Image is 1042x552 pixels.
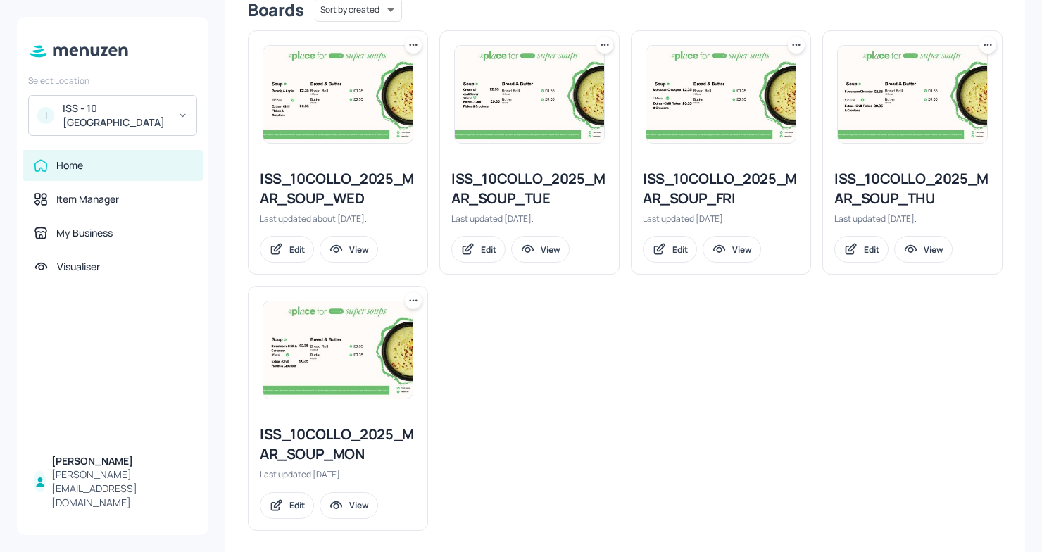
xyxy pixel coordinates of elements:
div: Edit [864,244,879,256]
div: Edit [289,499,305,511]
div: View [732,244,752,256]
img: 2025-07-21-1753092881332bd8klnyqh3v.jpeg [263,301,413,399]
div: Edit [672,244,688,256]
div: View [349,244,369,256]
div: ISS_10COLLO_2025_MAR_SOUP_MON [260,425,416,464]
div: I [37,107,54,124]
div: Last updated [DATE]. [834,213,991,225]
div: Select Location [28,75,197,87]
img: 2025-09-23-1758622178290oopjupqxqag.jpeg [455,46,604,143]
div: Item Manager [56,192,119,206]
div: ISS_10COLLO_2025_MAR_SOUP_WED [260,169,416,208]
div: [PERSON_NAME] [51,454,192,468]
div: [PERSON_NAME][EMAIL_ADDRESS][DOMAIN_NAME] [51,468,192,510]
img: 2025-10-03-1759481243406y8tf7lhfiks.jpeg [646,46,796,143]
img: 2025-10-02-1759393677797qtpusf5xtdb.jpeg [838,46,987,143]
div: Last updated [DATE]. [643,213,799,225]
div: View [349,499,369,511]
div: Edit [289,244,305,256]
div: Visualiser [57,260,100,274]
div: View [924,244,943,256]
div: Last updated [DATE]. [451,213,608,225]
div: Last updated [DATE]. [260,468,416,480]
div: ISS - 10 [GEOGRAPHIC_DATA] [63,101,169,130]
div: View [541,244,560,256]
div: ISS_10COLLO_2025_MAR_SOUP_THU [834,169,991,208]
img: 2025-08-27-17562842805191im1h0r6sw7.jpeg [263,46,413,143]
div: Edit [481,244,496,256]
div: My Business [56,226,113,240]
div: Home [56,158,83,172]
div: Last updated about [DATE]. [260,213,416,225]
div: ISS_10COLLO_2025_MAR_SOUP_FRI [643,169,799,208]
div: ISS_10COLLO_2025_MAR_SOUP_TUE [451,169,608,208]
